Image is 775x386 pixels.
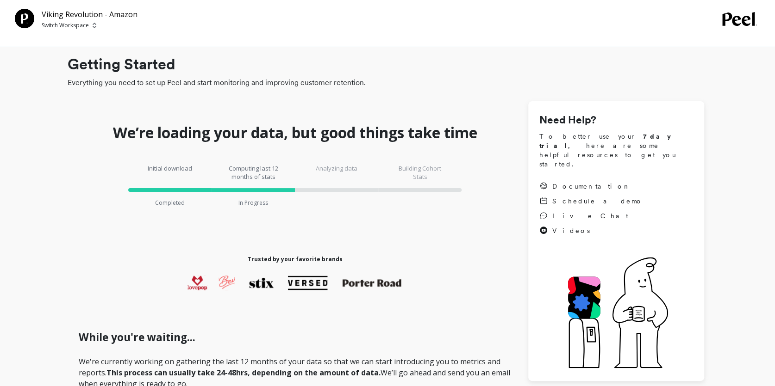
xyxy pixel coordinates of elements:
[552,196,643,206] span: Schedule a demo
[539,133,679,149] strong: 7 day trial
[113,123,477,142] h1: We’re loading your data, but good things take time
[392,164,448,181] p: Building Cohort Stats
[155,199,185,207] p: Completed
[539,132,693,169] span: To better use your , here are some helpful resources to get you started.
[79,330,512,345] h1: While you're waiting...
[42,22,89,29] p: Switch Workspace
[552,226,590,235] span: Videos
[15,9,34,28] img: Team Profile
[309,164,364,181] p: Analyzing data
[539,112,693,128] h1: Need Help?
[225,164,281,181] p: Computing last 12 months of stats
[552,182,631,191] span: Documentation
[93,22,96,29] img: picker
[539,196,643,206] a: Schedule a demo
[68,77,704,88] span: Everything you need to set up Peel and start monitoring and improving customer retention.
[68,53,704,75] h1: Getting Started
[539,182,643,191] a: Documentation
[142,164,198,181] p: Initial download
[539,226,643,235] a: Videos
[42,9,137,20] p: Viking Revolution - Amazon
[106,368,381,378] strong: This process can usually take 24-48hrs, depending on the amount of data.
[552,211,628,221] span: Live Chat
[248,256,343,263] h1: Trusted by your favorite brands
[238,199,268,207] p: In Progress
